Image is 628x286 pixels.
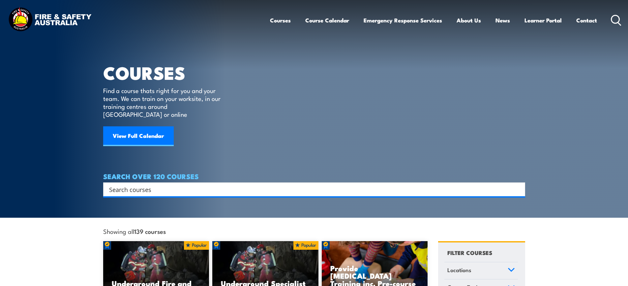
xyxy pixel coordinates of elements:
[444,262,518,279] a: Locations
[103,126,174,146] a: View Full Calendar
[103,65,230,80] h1: COURSES
[134,227,166,236] strong: 139 courses
[305,12,349,29] a: Course Calendar
[103,228,166,235] span: Showing all
[447,248,492,257] h4: FILTER COURSES
[109,184,511,194] input: Search input
[110,185,512,194] form: Search form
[514,185,523,194] button: Search magnifier button
[457,12,481,29] a: About Us
[576,12,597,29] a: Contact
[447,266,471,274] span: Locations
[103,173,525,180] h4: SEARCH OVER 120 COURSES
[270,12,291,29] a: Courses
[524,12,562,29] a: Learner Portal
[495,12,510,29] a: News
[364,12,442,29] a: Emergency Response Services
[103,86,224,118] p: Find a course thats right for you and your team. We can train on your worksite, in our training c...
